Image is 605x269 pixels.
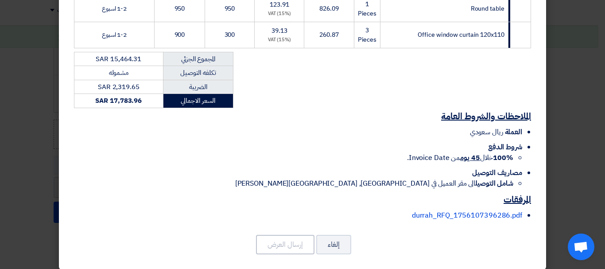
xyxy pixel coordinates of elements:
a: durrah_RFQ_1756107396286.pdf [412,210,522,221]
a: فتح المحادثة [568,234,594,260]
td: الضريبة [163,80,233,94]
u: المرفقات [504,193,531,206]
strong: شامل التوصيل [475,178,513,189]
span: 1-2 اسبوع [102,4,127,13]
span: ريال سعودي [470,127,503,137]
div: (15%) VAT [258,10,300,18]
span: 900 [175,30,185,39]
span: 300 [225,30,235,39]
div: (15%) VAT [258,36,300,44]
span: مصاريف التوصيل [472,168,522,178]
span: 39.13 [271,26,287,35]
td: تكلفه التوصيل [163,66,233,80]
button: إرسال العرض [256,235,314,254]
span: Round table [471,4,504,13]
td: السعر الاجمالي [163,94,233,108]
span: Office window curtain 120x110 [418,30,504,39]
span: 3 Pieces [358,26,376,44]
span: العملة [505,127,522,137]
span: 950 [225,4,235,13]
span: شروط الدفع [488,142,522,152]
span: مشموله [109,68,128,78]
li: الى مقر العميل في [GEOGRAPHIC_DATA], [GEOGRAPHIC_DATA][PERSON_NAME] [74,178,513,189]
u: 45 يوم [460,152,480,163]
button: إلغاء [316,235,351,254]
span: 260.87 [319,30,338,39]
strong: SAR 17,783.96 [95,96,142,105]
span: SAR 2,319.65 [98,82,140,92]
td: SAR 15,464.31 [74,52,163,66]
u: الملاحظات والشروط العامة [441,109,531,123]
span: خلال من Invoice Date. [407,152,513,163]
span: 826.09 [319,4,338,13]
td: المجموع الجزئي [163,52,233,66]
strong: 100% [493,152,513,163]
span: 950 [175,4,185,13]
span: 1-2 اسبوع [102,30,127,39]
